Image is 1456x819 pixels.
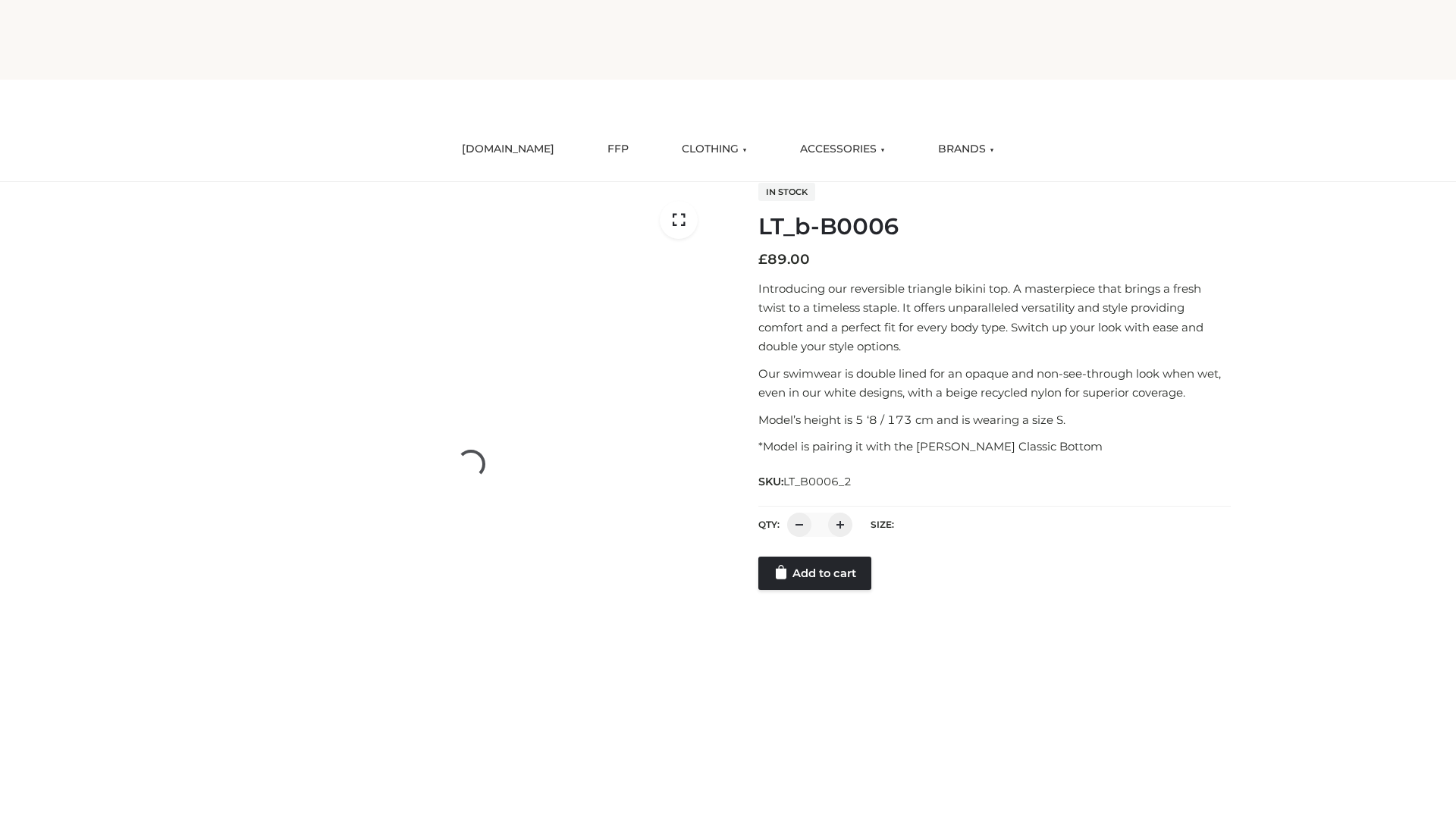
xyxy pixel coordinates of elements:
label: Size: [871,519,894,530]
a: Add to cart [758,557,871,590]
a: BRANDS [927,133,1006,166]
bdi: 89.00 [758,251,810,268]
a: ACCESSORIES [789,133,896,166]
p: Model’s height is 5 ‘8 / 173 cm and is wearing a size S. [758,410,1231,430]
a: [DOMAIN_NAME] [450,133,566,166]
span: In stock [758,183,815,201]
p: Introducing our reversible triangle bikini top. A masterpiece that brings a fresh twist to a time... [758,279,1231,356]
p: Our swimwear is double lined for an opaque and non-see-through look when wet, even in our white d... [758,364,1231,403]
span: £ [758,251,767,268]
label: QTY: [758,519,780,530]
p: *Model is pairing it with the [PERSON_NAME] Classic Bottom [758,437,1231,457]
span: SKU: [758,472,853,491]
a: CLOTHING [670,133,758,166]
a: FFP [596,133,640,166]
h1: LT_b-B0006 [758,213,1231,240]
span: LT_B0006_2 [783,475,852,488]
